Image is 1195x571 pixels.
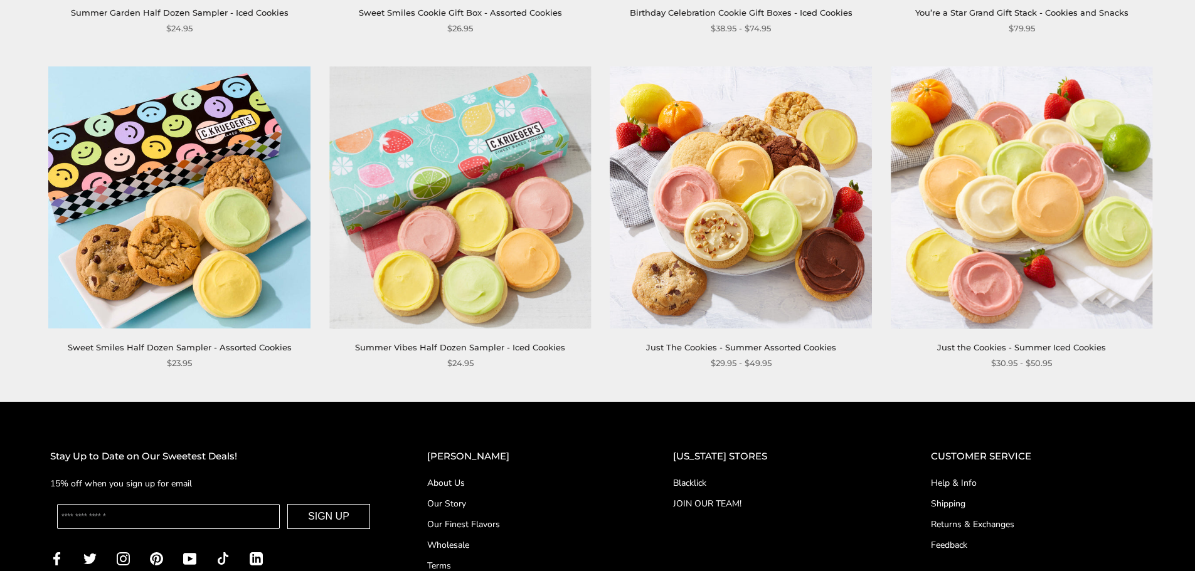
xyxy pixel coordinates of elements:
[610,66,872,328] img: Just The Cookies - Summer Assorted Cookies
[427,449,623,464] h2: [PERSON_NAME]
[673,449,881,464] h2: [US_STATE] STORES
[427,538,623,552] a: Wholesale
[216,551,230,565] a: TikTok
[673,476,881,490] a: Blacklick
[166,22,193,35] span: $24.95
[427,518,623,531] a: Our Finest Flavors
[83,551,97,565] a: Twitter
[167,357,192,370] span: $23.95
[427,476,623,490] a: About Us
[447,357,474,370] span: $24.95
[117,551,130,565] a: Instagram
[1009,22,1035,35] span: $79.95
[673,497,881,510] a: JOIN OUR TEAM!
[931,497,1145,510] a: Shipping
[937,342,1106,352] a: Just the Cookies - Summer Iced Cookies
[287,504,370,529] button: SIGN UP
[447,22,473,35] span: $26.95
[630,8,852,18] a: Birthday Celebration Cookie Gift Boxes - Iced Cookies
[355,342,565,352] a: Summer Vibes Half Dozen Sampler - Iced Cookies
[57,504,280,529] input: Enter your email
[359,8,562,18] a: Sweet Smiles Cookie Gift Box - Assorted Cookies
[891,66,1152,328] img: Just the Cookies - Summer Iced Cookies
[931,538,1145,552] a: Feedback
[68,342,292,352] a: Sweet Smiles Half Dozen Sampler - Assorted Cookies
[71,8,289,18] a: Summer Garden Half Dozen Sampler - Iced Cookies
[49,66,311,328] img: Sweet Smiles Half Dozen Sampler - Assorted Cookies
[50,476,377,491] p: 15% off when you sign up for email
[50,449,377,464] h2: Stay Up to Date on Our Sweetest Deals!
[427,497,623,510] a: Our Story
[50,551,63,565] a: Facebook
[915,8,1129,18] a: You’re a Star Grand Gift Stack - Cookies and Snacks
[329,66,591,328] img: Summer Vibes Half Dozen Sampler - Iced Cookies
[931,518,1145,531] a: Returns & Exchanges
[150,551,163,565] a: Pinterest
[931,476,1145,490] a: Help & Info
[183,551,196,565] a: YouTube
[991,357,1052,370] span: $30.95 - $50.95
[931,449,1145,464] h2: CUSTOMER SERVICE
[711,22,771,35] span: $38.95 - $74.95
[711,357,772,370] span: $29.95 - $49.95
[646,342,836,352] a: Just The Cookies - Summer Assorted Cookies
[10,523,130,561] iframe: Sign Up via Text for Offers
[250,551,263,565] a: LinkedIn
